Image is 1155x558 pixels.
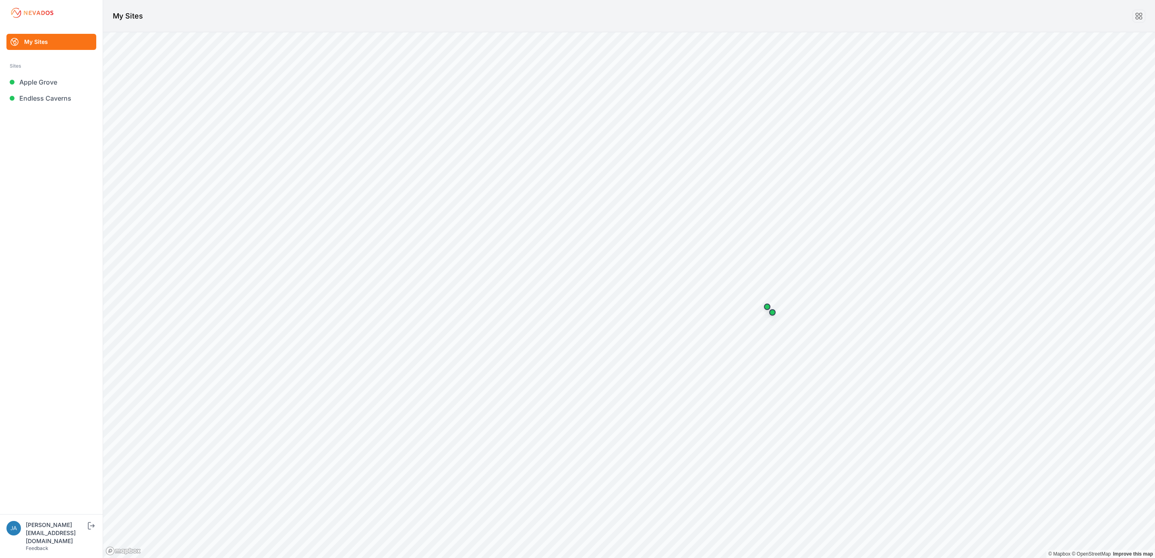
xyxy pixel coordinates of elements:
[6,90,96,106] a: Endless Caverns
[26,545,48,551] a: Feedback
[26,521,86,545] div: [PERSON_NAME][EMAIL_ADDRESS][DOMAIN_NAME]
[10,61,93,71] div: Sites
[10,6,55,19] img: Nevados
[103,32,1155,558] canvas: Map
[1048,551,1070,557] a: Mapbox
[1072,551,1111,557] a: OpenStreetMap
[113,10,143,22] h1: My Sites
[6,34,96,50] a: My Sites
[759,299,775,315] div: Map marker
[6,521,21,535] img: jakub.przychodzien@energix-group.com
[1113,551,1153,557] a: Map feedback
[106,546,141,556] a: Mapbox logo
[6,74,96,90] a: Apple Grove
